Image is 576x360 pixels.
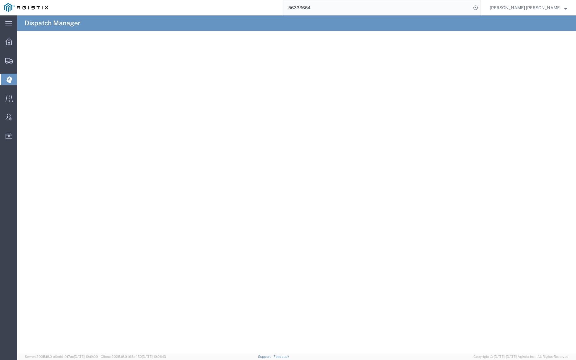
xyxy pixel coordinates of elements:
[258,355,273,358] a: Support
[473,354,569,359] span: Copyright © [DATE]-[DATE] Agistix Inc., All Rights Reserved
[4,3,48,12] img: logo
[74,355,98,358] span: [DATE] 10:10:00
[273,355,289,358] a: Feedback
[283,0,471,15] input: Search for shipment number, reference number
[142,355,166,358] span: [DATE] 10:06:13
[101,355,166,358] span: Client: 2025.18.0-198a450
[490,4,560,11] span: Kayte Bray Dogali
[489,4,567,11] button: [PERSON_NAME] [PERSON_NAME]
[25,355,98,358] span: Server: 2025.18.0-a0edd1917ac
[25,15,80,31] h4: Dispatch Manager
